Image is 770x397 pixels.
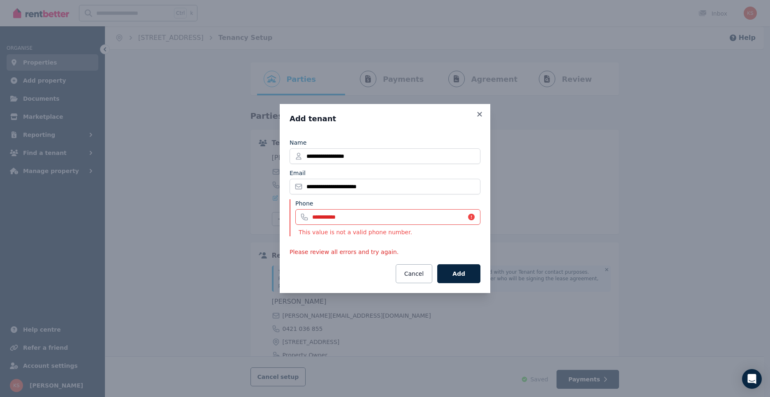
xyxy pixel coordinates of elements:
[396,264,432,283] button: Cancel
[437,264,480,283] button: Add
[295,199,313,208] label: Phone
[290,114,480,124] h3: Add tenant
[290,248,480,256] p: Please review all errors and try again.
[290,169,306,177] label: Email
[290,138,306,147] label: Name
[295,228,480,236] p: This value is not a valid phone number.
[742,369,762,389] div: Open Intercom Messenger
